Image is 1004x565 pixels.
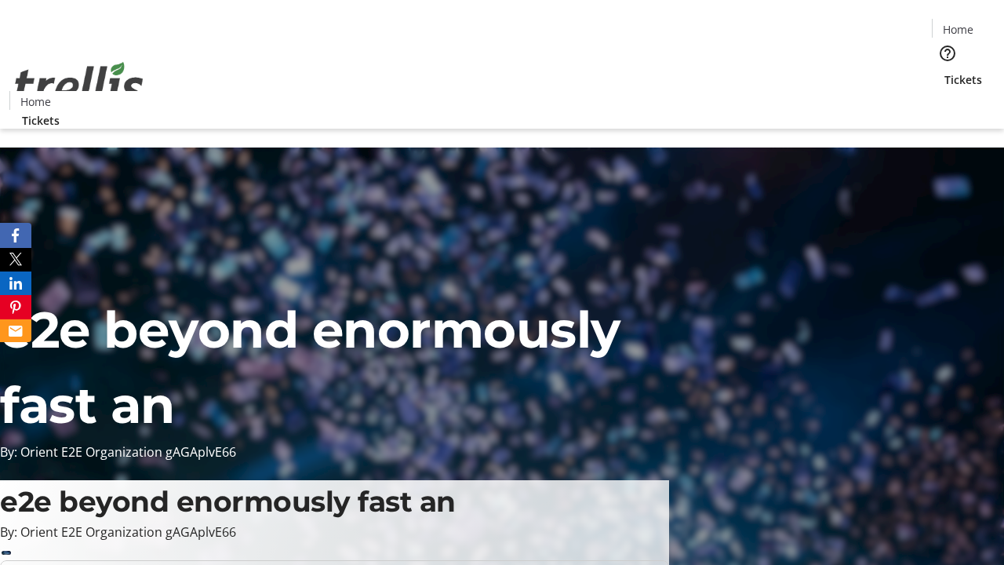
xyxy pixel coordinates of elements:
[932,88,963,119] button: Cart
[932,71,995,88] a: Tickets
[22,112,60,129] span: Tickets
[933,21,983,38] a: Home
[932,38,963,69] button: Help
[9,45,149,123] img: Orient E2E Organization gAGAplvE66's Logo
[10,93,60,110] a: Home
[944,71,982,88] span: Tickets
[943,21,973,38] span: Home
[9,112,72,129] a: Tickets
[20,93,51,110] span: Home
